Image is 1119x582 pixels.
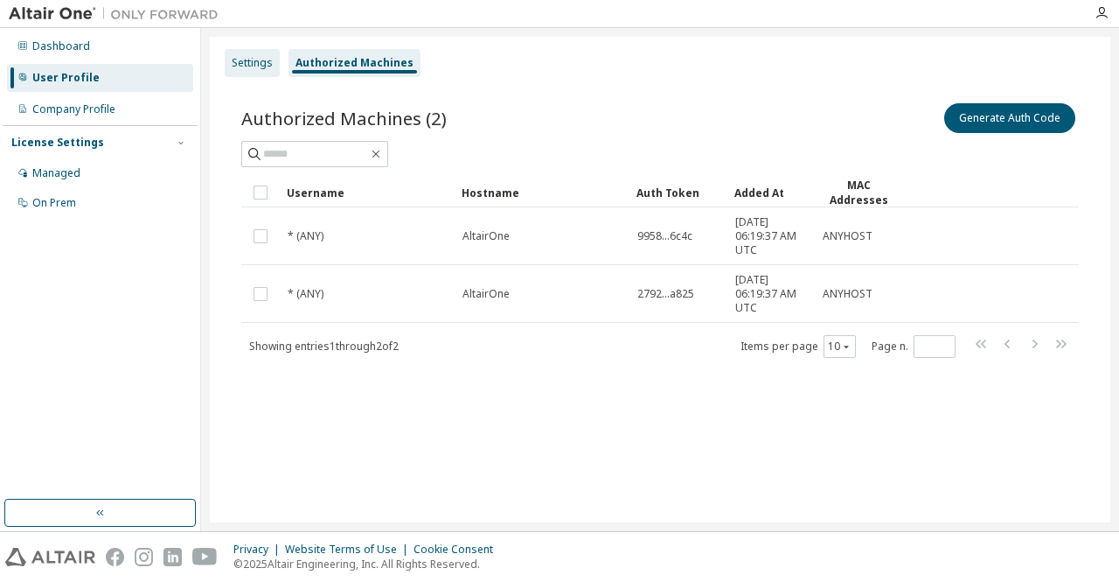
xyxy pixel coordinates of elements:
[823,229,872,243] span: ANYHOST
[233,557,504,571] p: © 2025 Altair Engineering, Inc. All Rights Reserved.
[822,178,895,207] div: MAC Addresses
[233,543,285,557] div: Privacy
[106,548,124,566] img: facebook.svg
[944,103,1075,133] button: Generate Auth Code
[295,56,414,70] div: Authorized Machines
[637,229,692,243] span: 9958...6c4c
[637,287,694,301] span: 2792...a825
[828,340,851,354] button: 10
[735,273,807,315] span: [DATE] 06:19:37 AM UTC
[241,106,447,130] span: Authorized Machines (2)
[462,179,622,207] div: Hostname
[414,543,504,557] div: Cookie Consent
[135,548,153,566] img: instagram.svg
[288,287,323,301] span: * (ANY)
[163,548,182,566] img: linkedin.svg
[823,287,872,301] span: ANYHOST
[734,179,808,207] div: Added At
[287,179,448,207] div: Username
[740,335,856,358] span: Items per page
[285,543,414,557] div: Website Terms of Use
[32,166,80,180] div: Managed
[32,102,115,116] div: Company Profile
[32,39,90,53] div: Dashboard
[232,56,273,70] div: Settings
[288,229,323,243] span: * (ANY)
[462,229,510,243] span: AltairOne
[249,339,399,354] span: Showing entries 1 through 2 of 2
[872,335,956,358] span: Page n.
[9,5,227,23] img: Altair One
[5,548,95,566] img: altair_logo.svg
[636,179,720,207] div: Auth Token
[32,71,100,85] div: User Profile
[735,215,807,257] span: [DATE] 06:19:37 AM UTC
[11,136,104,150] div: License Settings
[32,196,76,210] div: On Prem
[192,548,218,566] img: youtube.svg
[462,287,510,301] span: AltairOne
